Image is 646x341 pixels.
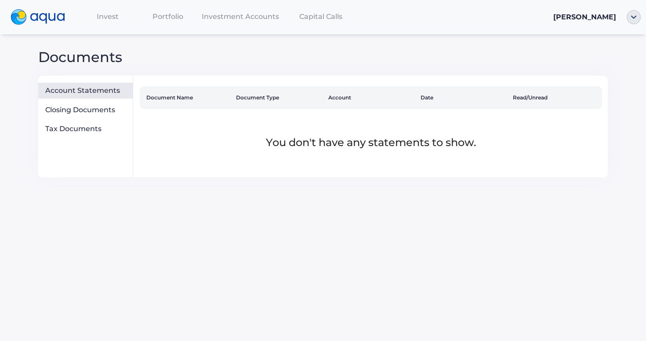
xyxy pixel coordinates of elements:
span: Capital Calls [299,12,342,21]
a: Portfolio [138,7,198,26]
th: Date [417,86,509,109]
span: Documents [38,48,122,66]
div: Account Statements [45,86,129,95]
img: ellipse [627,10,641,24]
a: Investment Accounts [198,7,283,26]
a: Invest [77,7,138,26]
span: Invest [97,12,119,21]
img: logo [11,9,65,25]
th: Account [325,86,417,109]
span: Portfolio [152,12,183,21]
span: [PERSON_NAME] [553,13,616,21]
span: You don't have any statements to show. [266,136,476,149]
th: Document Name [140,86,232,109]
div: Closing Documents [45,106,129,114]
a: logo [5,7,77,27]
th: Document Type [232,86,325,109]
a: Capital Calls [283,7,359,26]
span: Investment Accounts [202,12,279,21]
div: Tax Documents [45,125,129,133]
th: Read/Unread [509,86,602,109]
